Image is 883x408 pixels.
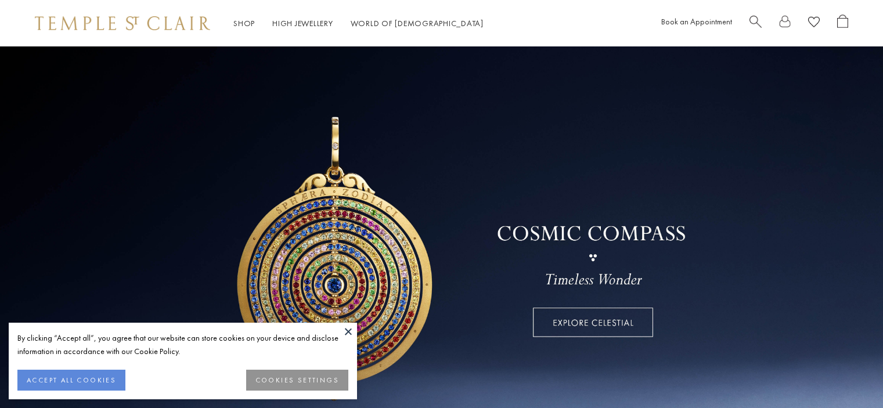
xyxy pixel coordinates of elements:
a: Open Shopping Bag [837,15,848,33]
a: World of [DEMOGRAPHIC_DATA]World of [DEMOGRAPHIC_DATA] [351,18,484,28]
a: View Wishlist [808,15,820,33]
nav: Main navigation [233,16,484,31]
a: High JewelleryHigh Jewellery [272,18,333,28]
button: COOKIES SETTINGS [246,370,348,391]
a: ShopShop [233,18,255,28]
iframe: Gorgias live chat messenger [825,353,871,396]
a: Book an Appointment [661,16,732,27]
a: Search [749,15,762,33]
div: By clicking “Accept all”, you agree that our website can store cookies on your device and disclos... [17,331,348,358]
button: ACCEPT ALL COOKIES [17,370,125,391]
img: Temple St. Clair [35,16,210,30]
